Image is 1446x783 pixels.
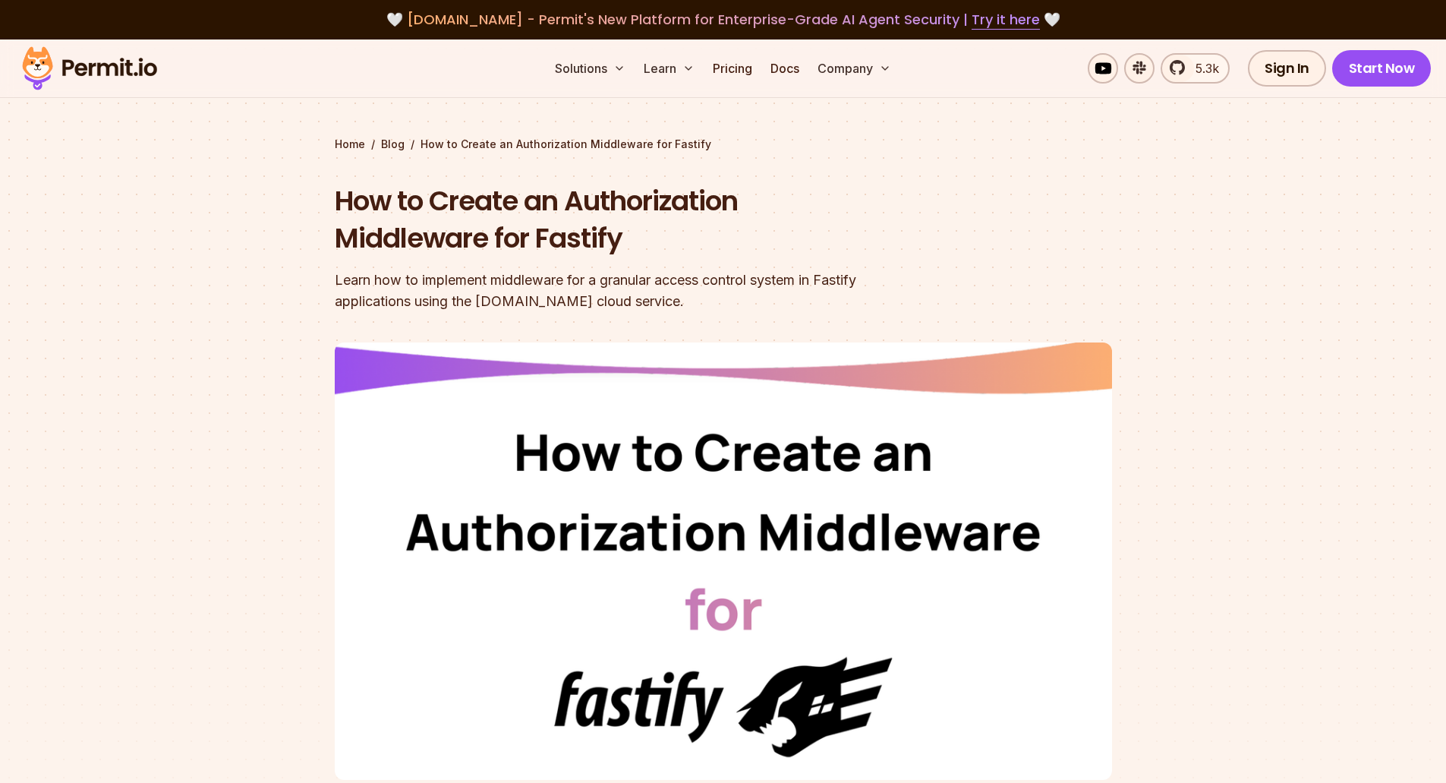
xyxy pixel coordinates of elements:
[335,137,365,152] a: Home
[972,10,1040,30] a: Try it here
[335,343,1112,780] img: How to Create an Authorization Middleware for Fastify
[335,270,918,312] div: Learn how to implement middleware for a granular access control system in Fastify applications us...
[1248,50,1326,87] a: Sign In
[764,53,805,84] a: Docs
[638,53,701,84] button: Learn
[335,137,1112,152] div: / /
[811,53,897,84] button: Company
[381,137,405,152] a: Blog
[549,53,632,84] button: Solutions
[407,10,1040,29] span: [DOMAIN_NAME] - Permit's New Platform for Enterprise-Grade AI Agent Security |
[15,43,164,94] img: Permit logo
[1186,59,1219,77] span: 5.3k
[36,9,1410,30] div: 🤍 🤍
[707,53,758,84] a: Pricing
[1161,53,1230,84] a: 5.3k
[335,182,918,257] h1: How to Create an Authorization Middleware for Fastify
[1332,50,1432,87] a: Start Now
